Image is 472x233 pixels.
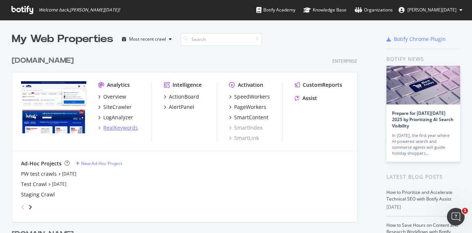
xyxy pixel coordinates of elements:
[392,110,454,129] a: Prepare for [DATE][DATE] 2025 by Prioritizing AI Search Visibility
[18,201,28,213] div: angle-left
[229,124,263,131] a: SmartIndex
[173,81,202,89] div: Intelligence
[107,81,130,89] div: Analytics
[407,7,457,13] span: Naveen Raja Singaraju
[386,66,460,104] img: Prepare for Black Friday 2025 by Prioritizing AI Search Visibility
[447,208,465,226] iframe: Intercom live chat
[129,37,166,41] div: Most recent crawl
[21,81,86,134] img: www.lowes.com
[98,93,126,100] a: Overview
[229,93,270,100] a: SpeedWorkers
[12,32,113,47] div: My Web Properties
[295,95,317,102] a: Assist
[21,170,57,178] a: PW test crawls
[295,81,342,89] a: CustomReports
[164,103,194,111] a: AlertPanel
[103,114,133,121] div: LogAnalyzer
[98,103,132,111] a: SiteCrawler
[386,204,460,210] div: [DATE]
[462,208,468,214] span: 1
[386,55,460,63] div: Botify news
[21,160,62,167] div: Ad-Hoc Projects
[393,4,468,16] button: [PERSON_NAME][DATE]
[229,103,266,111] a: PageWorkers
[386,189,452,202] a: How to Prioritize and Accelerate Technical SEO with Botify Assist
[256,6,295,14] div: Botify Academy
[355,6,393,14] div: Organizations
[394,35,446,43] div: Botify Chrome Plugin
[52,181,66,187] a: [DATE]
[21,191,55,198] a: Staging Crawl
[81,160,122,167] div: New Ad-Hoc Project
[62,171,76,177] a: [DATE]
[21,181,47,188] a: Test Crawl
[119,33,175,45] button: Most recent crawl
[103,103,132,111] div: SiteCrawler
[103,124,138,131] div: RealKeywords
[302,95,317,102] div: Assist
[169,103,194,111] div: AlertPanel
[76,160,122,167] a: New Ad-Hoc Project
[169,93,199,100] div: ActionBoard
[303,6,347,14] div: Knowledge Base
[12,55,77,66] a: [DOMAIN_NAME]
[386,173,460,181] div: Latest Blog Posts
[28,203,33,211] div: angle-right
[392,133,455,156] div: In [DATE], the first year where AI-powered search and commerce agents will guide holiday shoppers…
[98,114,133,121] a: LogAnalyzer
[234,93,270,100] div: SpeedWorkers
[229,134,259,142] a: SmartLink
[234,114,268,121] div: SmartContent
[332,58,357,64] div: Enterprise
[181,33,262,46] input: Search
[98,124,138,131] a: RealKeywords
[103,93,126,100] div: Overview
[164,93,199,100] a: ActionBoard
[303,81,342,89] div: CustomReports
[39,7,120,13] span: Welcome back, [PERSON_NAME][DATE] !
[234,103,266,111] div: PageWorkers
[229,114,268,121] a: SmartContent
[12,55,74,66] div: [DOMAIN_NAME]
[238,81,263,89] div: Activation
[386,35,446,43] a: Botify Chrome Plugin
